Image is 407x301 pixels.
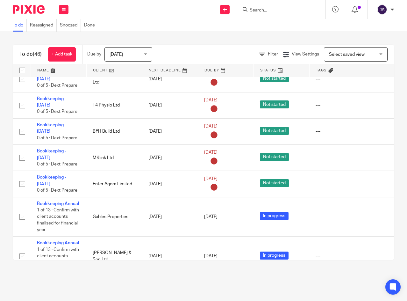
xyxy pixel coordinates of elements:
span: [DATE] [110,52,123,57]
input: Search [249,8,306,13]
td: The Mosaic Practice Ltd [86,66,142,92]
span: 0 of 5 · Dext Prepare [37,188,77,193]
td: [DATE] [142,145,198,171]
h1: To do [19,51,42,58]
div: --- [316,102,359,108]
span: View Settings [292,52,319,56]
span: [DATE] [204,98,218,102]
td: BFH Build Ltd [86,118,142,144]
span: Not started [260,127,289,135]
td: [DATE] [142,197,198,237]
div: --- [316,253,359,259]
td: [PERSON_NAME] & Son Ltd [86,237,142,276]
a: Reassigned [30,19,57,32]
a: Bookkeeping - [DATE] [37,70,66,81]
div: --- [316,155,359,161]
td: [DATE] [142,237,198,276]
img: Pixie [13,5,45,14]
span: 1 of 13 · Confirm with client accounts finalised for financial year [37,247,79,272]
span: Not started [260,74,289,82]
td: Enter Agora Limited [86,171,142,197]
span: [DATE] [204,215,218,219]
span: 0 of 5 · Dext Prepare [37,110,77,114]
span: Not started [260,179,289,187]
a: Done [84,19,98,32]
a: To do [13,19,27,32]
span: [DATE] [204,254,218,258]
span: Not started [260,100,289,108]
span: Not started [260,153,289,161]
span: (46) [33,52,42,57]
a: Bookkeeping Annual [37,241,79,245]
span: Filter [268,52,278,56]
span: 0 of 5 · Dext Prepare [37,83,77,88]
div: --- [316,181,359,187]
span: [DATE] [204,177,218,181]
span: 0 of 5 · Dext Prepare [37,162,77,166]
a: Bookkeeping Annual [37,202,79,206]
td: MKlink Ltd [86,145,142,171]
a: + Add task [48,47,76,62]
span: [DATE] [204,150,218,155]
td: [DATE] [142,66,198,92]
td: [DATE] [142,171,198,197]
span: In progress [260,252,289,260]
a: Bookkeeping - [DATE] [37,97,66,107]
a: Bookkeeping - [DATE] [37,175,66,186]
span: [DATE] [204,124,218,129]
td: [DATE] [142,118,198,144]
a: Bookkeeping - [DATE] [37,123,66,134]
div: --- [316,76,359,82]
td: T4 Physio Ltd [86,92,142,118]
p: Due by [87,51,101,57]
img: svg%3E [377,4,387,15]
span: Select saved view [329,52,365,57]
span: Tags [316,69,327,72]
td: Gables Properties [86,197,142,237]
a: Bookkeeping - [DATE] [37,149,66,160]
span: 1 of 13 · Confirm with client accounts finalised for financial year [37,208,79,232]
a: Snoozed [60,19,81,32]
span: In progress [260,212,289,220]
span: 0 of 5 · Dext Prepare [37,136,77,140]
div: --- [316,214,359,220]
div: --- [316,128,359,135]
td: [DATE] [142,92,198,118]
